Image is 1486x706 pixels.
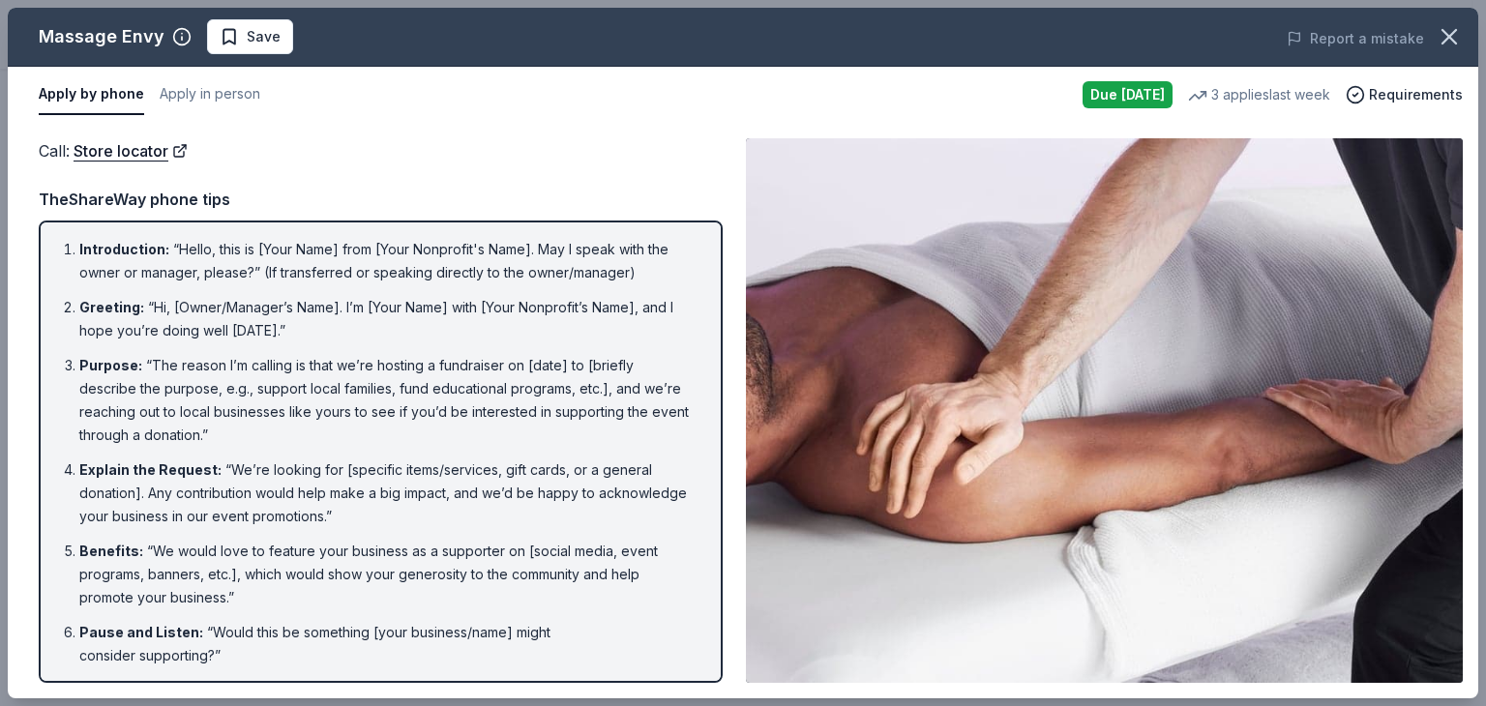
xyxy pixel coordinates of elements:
li: “The reason I’m calling is that we’re hosting a fundraiser on [date] to [briefly describe the pur... [79,354,694,447]
span: Purpose : [79,357,142,373]
span: Benefits : [79,543,143,559]
span: Explain the Request : [79,461,222,478]
span: Requirements [1369,83,1463,106]
li: “We would love to feature your business as a supporter on [social media, event programs, banners,... [79,540,694,609]
button: Save [207,19,293,54]
li: “Hi, [Owner/Manager’s Name]. I’m [Your Name] with [Your Nonprofit’s Name], and I hope you’re doin... [79,296,694,342]
div: 3 applies last week [1188,83,1330,106]
div: Due [DATE] [1083,81,1173,108]
button: Apply by phone [39,74,144,115]
button: Requirements [1346,83,1463,106]
a: Store locator [74,138,188,163]
span: Save [247,25,281,48]
li: “Would this be something [your business/name] might consider supporting?” [79,621,694,667]
button: Report a mistake [1287,27,1424,50]
div: TheShareWay phone tips [39,187,723,212]
span: Pause and Listen : [79,624,203,640]
img: Image for Massage Envy [746,138,1463,683]
li: “Hello, this is [Your Name] from [Your Nonprofit's Name]. May I speak with the owner or manager, ... [79,238,694,284]
span: Greeting : [79,299,144,315]
div: Call : [39,138,723,163]
div: Massage Envy [39,21,164,52]
span: Introduction : [79,241,169,257]
button: Apply in person [160,74,260,115]
li: “We’re looking for [specific items/services, gift cards, or a general donation]. Any contribution... [79,458,694,528]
